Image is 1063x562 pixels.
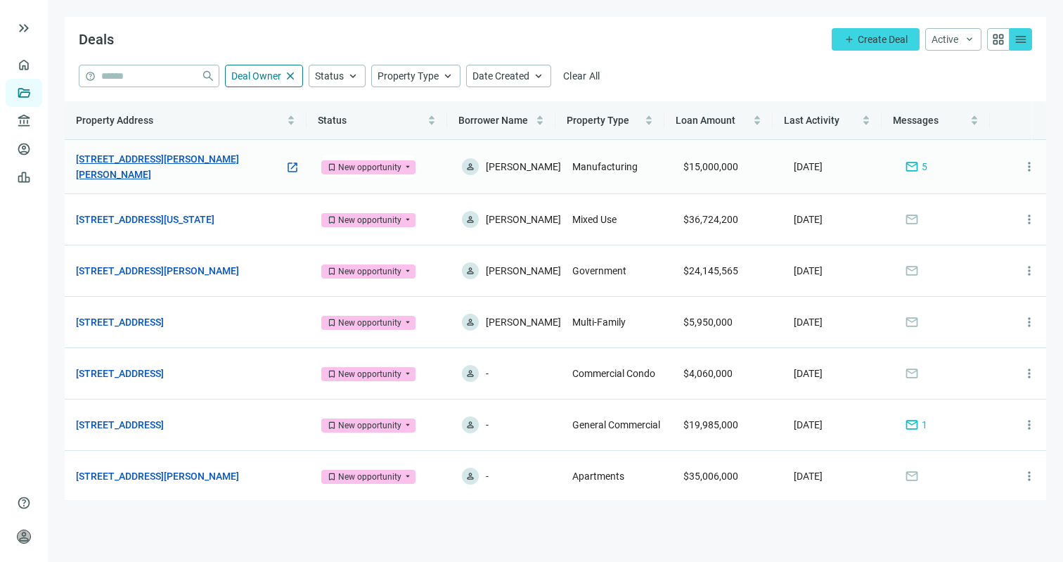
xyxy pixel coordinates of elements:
span: Active [932,34,958,45]
span: Clear All [563,70,600,82]
span: mail [905,418,919,432]
span: grid_view [991,32,1005,46]
span: Deal Owner [231,70,281,82]
span: Last Activity [784,115,839,126]
span: mail [905,366,919,381]
span: more_vert [1022,315,1036,329]
span: General Commercial [572,419,660,430]
span: [PERSON_NAME] [486,314,561,331]
span: [DATE] [794,214,823,225]
span: open_in_new [286,161,299,174]
a: [STREET_ADDRESS] [76,366,164,381]
button: Activekeyboard_arrow_down [925,28,981,51]
span: bookmark [327,318,337,328]
span: help [85,71,96,82]
span: 1 [922,417,927,433]
span: Manufacturing [572,161,638,172]
span: close [284,70,297,82]
span: Create Deal [858,34,908,45]
span: mail [905,264,919,278]
span: $36,724,200 [683,214,738,225]
a: open_in_new [286,160,299,176]
span: $19,985,000 [683,419,738,430]
span: [DATE] [794,161,823,172]
span: Multi-Family [572,317,626,328]
span: - [486,365,489,382]
span: keyboard_arrow_down [964,34,975,45]
a: [STREET_ADDRESS] [76,314,164,330]
span: more_vert [1022,418,1036,432]
span: more_vert [1022,366,1036,381]
div: New opportunity [338,419,401,433]
a: [STREET_ADDRESS][PERSON_NAME] [76,263,239,279]
span: person [465,266,475,276]
span: bookmark [327,267,337,276]
span: bookmark [327,162,337,172]
span: keyboard_arrow_up [442,70,454,82]
span: mail [905,315,919,329]
button: more_vert [1015,359,1043,388]
a: [STREET_ADDRESS] [76,417,164,433]
div: New opportunity [338,470,401,484]
span: keyboard_arrow_up [347,70,359,82]
span: person [465,369,475,378]
span: person [17,530,31,544]
span: mail [905,212,919,226]
span: bookmark [327,472,337,482]
span: bookmark [327,369,337,379]
span: bookmark [327,421,337,430]
div: New opportunity [338,367,401,381]
span: bookmark [327,215,337,225]
span: $35,006,000 [683,471,738,482]
span: person [465,162,475,172]
span: more_vert [1022,160,1036,174]
span: menu [1014,32,1028,46]
span: 5 [922,159,927,174]
span: person [465,215,475,224]
button: Clear All [557,65,607,87]
span: Borrower Name [458,115,528,126]
button: more_vert [1015,462,1043,490]
span: person [465,420,475,430]
button: more_vert [1015,257,1043,285]
span: mail [905,160,919,174]
span: Messages [893,115,939,126]
span: Loan Amount [676,115,735,126]
span: Property Type [567,115,629,126]
span: [PERSON_NAME] [486,262,561,279]
span: mail [905,469,919,483]
div: New opportunity [338,264,401,279]
div: New opportunity [338,316,401,330]
span: Status [315,70,344,82]
span: person [465,317,475,327]
span: Property Address [76,115,153,126]
span: [DATE] [794,471,823,482]
span: Apartments [572,471,624,482]
span: more_vert [1022,264,1036,278]
span: $4,060,000 [683,368,733,379]
a: [STREET_ADDRESS][US_STATE] [76,212,214,227]
span: help [17,496,31,510]
span: add [844,34,855,45]
span: [DATE] [794,317,823,328]
span: Status [318,115,347,126]
span: $24,145,565 [683,265,738,276]
a: [STREET_ADDRESS][PERSON_NAME][PERSON_NAME] [76,151,285,182]
span: - [486,468,489,485]
span: [PERSON_NAME] [486,158,561,175]
span: Property Type [378,70,439,82]
div: New opportunity [338,160,401,174]
span: keyboard_arrow_up [532,70,545,82]
span: more_vert [1022,212,1036,226]
div: New opportunity [338,213,401,227]
span: account_balance [17,114,27,128]
button: addCreate Deal [832,28,920,51]
span: Government [572,265,626,276]
span: [DATE] [794,419,823,430]
span: person [465,471,475,481]
button: more_vert [1015,308,1043,336]
span: [DATE] [794,265,823,276]
button: keyboard_double_arrow_right [15,20,32,37]
span: - [486,416,489,433]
